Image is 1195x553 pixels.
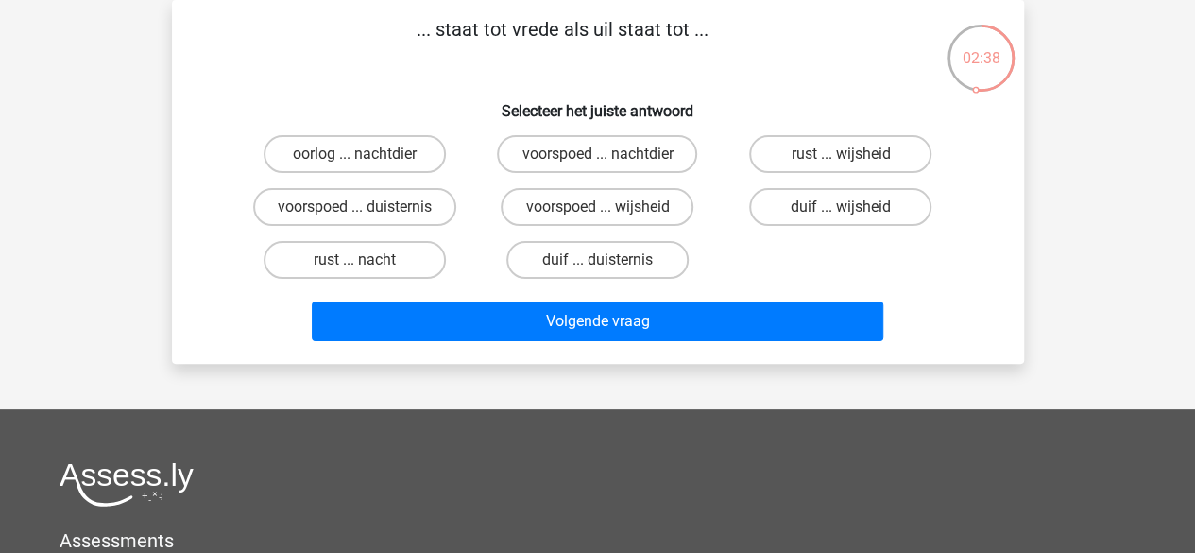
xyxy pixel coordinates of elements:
label: duif ... wijsheid [749,188,931,226]
label: voorspoed ... nachtdier [497,135,697,173]
label: duif ... duisternis [506,241,689,279]
label: voorspoed ... duisternis [253,188,456,226]
h6: Selecteer het juiste antwoord [202,87,994,120]
img: Assessly logo [60,462,194,507]
div: 02:38 [946,23,1016,70]
button: Volgende vraag [312,302,883,341]
label: oorlog ... nachtdier [264,135,446,173]
label: rust ... nacht [264,241,446,279]
label: rust ... wijsheid [749,135,931,173]
h5: Assessments [60,529,1135,552]
p: ... staat tot vrede als uil staat tot ... [202,15,923,72]
label: voorspoed ... wijsheid [501,188,693,226]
